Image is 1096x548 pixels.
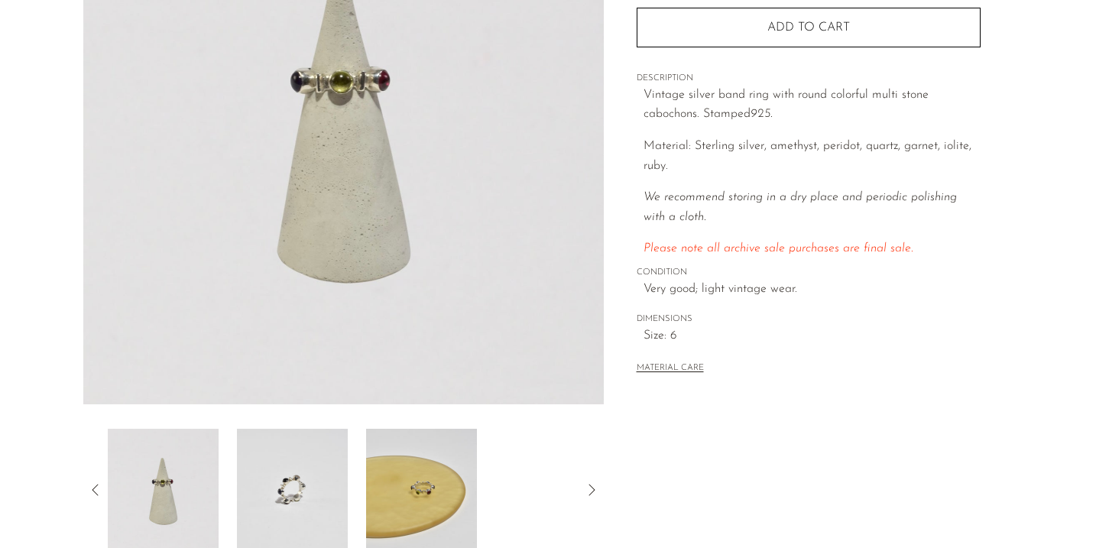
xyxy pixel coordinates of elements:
[637,8,981,47] button: Add to cart
[637,363,704,375] button: MATERIAL CARE
[767,21,850,34] span: Add to cart
[637,313,981,326] span: DIMENSIONS
[644,280,981,300] span: Very good; light vintage wear.
[637,266,981,280] span: CONDITION
[644,191,957,223] i: We recommend storing in a dry place and periodic polishing with a cloth.
[644,326,981,346] span: Size: 6
[644,86,981,125] p: Vintage silver band ring with round colorful multi stone cabochons. Stamped
[751,108,773,120] em: 925.
[637,72,981,86] span: DESCRIPTION
[644,137,981,176] p: Material: Sterling silver, amethyst, peridot, quartz, garnet, iolite, ruby.
[644,242,913,255] span: Please note all archive sale purchases are final sale.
